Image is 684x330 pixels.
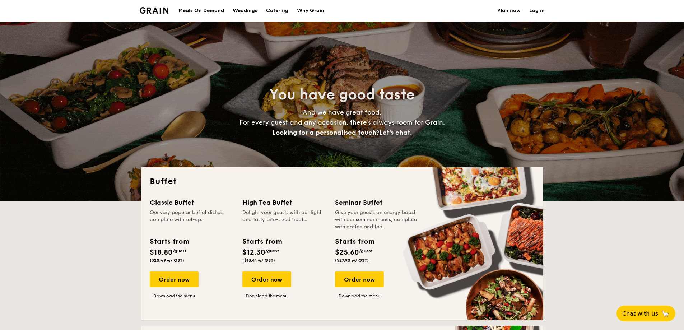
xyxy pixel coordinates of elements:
span: ($27.90 w/ GST) [335,258,369,263]
div: Classic Buffet [150,197,234,208]
div: Starts from [242,236,281,247]
span: /guest [265,248,279,254]
div: High Tea Buffet [242,197,326,208]
span: Let's chat. [379,129,412,136]
div: Delight your guests with our light and tasty bite-sized treats. [242,209,326,231]
div: Starts from [335,236,374,247]
h2: Buffet [150,176,535,187]
button: Chat with us🦙 [616,306,675,321]
div: Order now [150,271,199,287]
div: Give your guests an energy boost with our seminar menus, complete with coffee and tea. [335,209,419,231]
span: ($13.41 w/ GST) [242,258,275,263]
span: And we have great food. For every guest and any occasion, there’s always room for Grain. [239,108,445,136]
span: /guest [359,248,373,254]
div: Order now [242,271,291,287]
a: Download the menu [242,293,291,299]
span: /guest [173,248,186,254]
span: $12.30 [242,248,265,257]
img: Grain [140,7,169,14]
span: Chat with us [622,310,658,317]
span: You have good taste [269,86,415,103]
span: Looking for a personalised touch? [272,129,379,136]
a: Download the menu [150,293,199,299]
a: Logotype [140,7,169,14]
div: Order now [335,271,384,287]
span: $18.80 [150,248,173,257]
span: ($20.49 w/ GST) [150,258,184,263]
a: Download the menu [335,293,384,299]
span: $25.60 [335,248,359,257]
div: Seminar Buffet [335,197,419,208]
div: Our very popular buffet dishes, complete with set-up. [150,209,234,231]
div: Starts from [150,236,189,247]
span: 🦙 [661,310,670,318]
